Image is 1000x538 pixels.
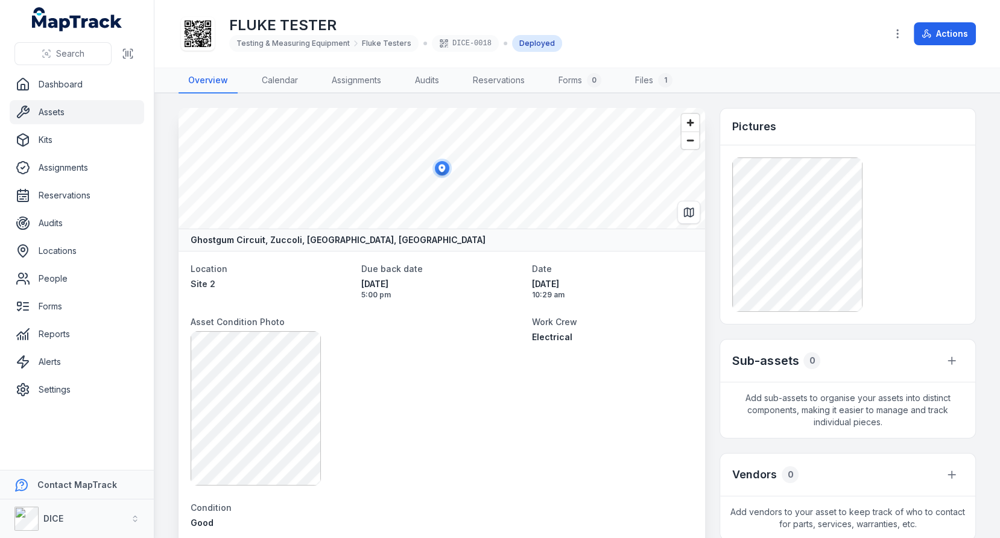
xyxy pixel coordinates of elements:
[720,382,975,438] span: Add sub-assets to organise your assets into distinct components, making it easier to manage and t...
[10,350,144,374] a: Alerts
[191,317,285,327] span: Asset Condition Photo
[361,278,522,290] span: [DATE]
[532,278,693,300] time: 09/09/2025, 10:29:34 am
[10,100,144,124] a: Assets
[732,466,777,483] h3: Vendors
[191,234,486,246] strong: Ghostgum Circuit, Zuccoli, [GEOGRAPHIC_DATA], [GEOGRAPHIC_DATA]
[56,48,84,60] span: Search
[10,72,144,97] a: Dashboard
[625,68,682,93] a: Files1
[43,513,63,524] strong: DICE
[179,108,705,229] canvas: Map
[405,68,449,93] a: Audits
[32,7,122,31] a: MapTrack
[463,68,534,93] a: Reservations
[236,39,350,48] span: Testing & Measuring Equipment
[10,183,144,207] a: Reservations
[361,278,522,300] time: 12/09/2025, 5:00:00 pm
[191,278,352,290] a: Site 2
[10,267,144,291] a: People
[677,201,700,224] button: Switch to Map View
[10,128,144,152] a: Kits
[10,156,144,180] a: Assignments
[10,294,144,318] a: Forms
[532,264,552,274] span: Date
[732,118,776,135] h3: Pictures
[532,278,693,290] span: [DATE]
[191,264,227,274] span: Location
[549,68,611,93] a: Forms0
[179,68,238,93] a: Overview
[682,131,699,149] button: Zoom out
[37,479,117,490] strong: Contact MapTrack
[532,290,693,300] span: 10:29 am
[191,279,215,289] span: Site 2
[682,114,699,131] button: Zoom in
[512,35,562,52] div: Deployed
[10,322,144,346] a: Reports
[10,239,144,263] a: Locations
[10,211,144,235] a: Audits
[532,332,572,342] span: Electrical
[191,502,232,513] span: Condition
[229,16,562,35] h1: FLUKE TESTER
[14,42,112,65] button: Search
[803,352,820,369] div: 0
[587,73,601,87] div: 0
[322,68,391,93] a: Assignments
[252,68,308,93] a: Calendar
[658,73,672,87] div: 1
[191,517,214,528] span: Good
[361,264,423,274] span: Due back date
[10,378,144,402] a: Settings
[732,352,799,369] h2: Sub-assets
[432,35,499,52] div: DICE-0018
[914,22,976,45] button: Actions
[361,290,522,300] span: 5:00 pm
[362,39,411,48] span: Fluke Testers
[532,317,577,327] span: Work Crew
[782,466,799,483] div: 0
